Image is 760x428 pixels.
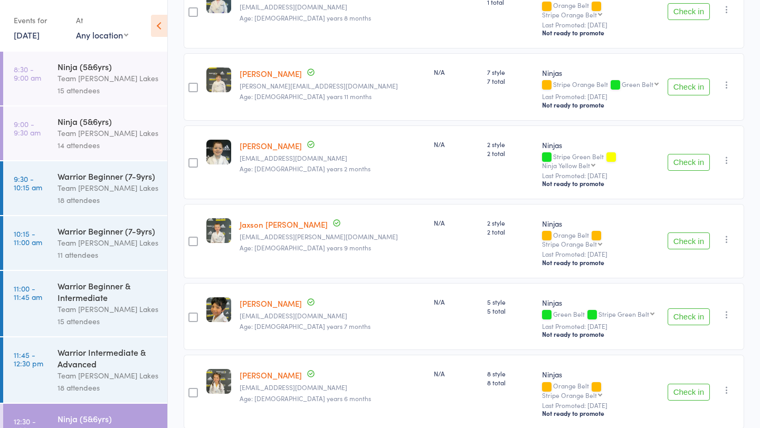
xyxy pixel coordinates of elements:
[206,297,231,322] img: image1711158249.png
[58,382,158,394] div: 18 attendees
[487,369,534,378] span: 8 style
[3,216,167,270] a: 10:15 -11:00 amWarrior Beginner (7-9yrs)Team [PERSON_NAME] Lakes11 attendees
[668,79,710,95] button: Check in
[14,229,42,246] time: 10:15 - 11:00 am
[14,65,41,82] time: 8:30 - 9:00 am
[14,284,42,301] time: 11:00 - 11:45 am
[542,382,659,398] div: Orange Belt
[58,127,158,139] div: Team [PERSON_NAME] Lakes
[668,232,710,249] button: Check in
[3,337,167,403] a: 11:45 -12:30 pmWarrior Intermediate & AdvancedTeam [PERSON_NAME] Lakes18 attendees
[240,384,425,391] small: yossefwahib@gmail.com
[542,101,659,109] div: Not ready to promote
[542,297,659,308] div: Ninjas
[434,140,479,149] div: N/A
[487,67,534,76] span: 7 style
[668,384,710,401] button: Check in
[206,218,231,243] img: image1732252683.png
[487,76,534,85] span: 7 total
[58,182,158,194] div: Team [PERSON_NAME] Lakes
[487,306,534,315] span: 5 total
[240,394,371,403] span: Age: [DEMOGRAPHIC_DATA] years 6 months
[240,312,425,319] small: velkumar.p@gmail.com
[240,298,302,309] a: [PERSON_NAME]
[542,162,590,169] div: Ninja Yellow Belt
[206,140,231,164] img: image1693625893.png
[542,28,659,37] div: Not ready to promote
[206,67,231,92] img: image1717816999.png
[240,243,371,252] span: Age: [DEMOGRAPHIC_DATA] years 9 months
[542,153,659,169] div: Stripe Green Belt
[58,194,158,206] div: 18 attendees
[3,52,167,105] a: 8:30 -9:00 amNinja (5&6yrs)Team [PERSON_NAME] Lakes15 attendees
[542,172,659,179] small: Last Promoted: [DATE]
[58,237,158,249] div: Team [PERSON_NAME] Lakes
[542,323,659,330] small: Last Promoted: [DATE]
[3,271,167,336] a: 11:00 -11:45 amWarrior Beginner & IntermediateTeam [PERSON_NAME] Lakes15 attendees
[58,369,158,382] div: Team [PERSON_NAME] Lakes
[542,240,597,247] div: Stripe Orange Belt
[622,81,653,87] div: Green Belt
[240,92,372,101] span: Age: [DEMOGRAPHIC_DATA] years 11 months
[240,164,370,173] span: Age: [DEMOGRAPHIC_DATA] years 2 months
[542,409,659,417] div: Not ready to promote
[240,154,425,162] small: Corithomas1988@outlook.com
[542,392,597,398] div: Stripe Orange Belt
[434,67,479,76] div: N/A
[668,308,710,325] button: Check in
[542,21,659,28] small: Last Promoted: [DATE]
[542,250,659,258] small: Last Promoted: [DATE]
[542,140,659,150] div: Ninjas
[58,303,158,315] div: Team [PERSON_NAME] Lakes
[542,330,659,338] div: Not ready to promote
[76,12,128,29] div: At
[14,120,41,137] time: 9:00 - 9:30 am
[14,351,43,367] time: 11:45 - 12:30 pm
[3,106,167,160] a: 9:00 -9:30 amNinja (5&6yrs)Team [PERSON_NAME] Lakes14 attendees
[240,233,425,240] small: Kirsty.veitch@hotmail.com
[58,315,158,327] div: 15 attendees
[542,310,659,319] div: Green Belt
[542,218,659,229] div: Ninjas
[487,218,534,227] span: 2 style
[542,369,659,380] div: Ninjas
[487,149,534,158] span: 2 total
[240,13,371,22] span: Age: [DEMOGRAPHIC_DATA] years 8 months
[76,29,128,41] div: Any location
[240,3,425,11] small: chira_teera@hotmail.com
[58,249,158,261] div: 11 attendees
[240,219,328,230] a: Jaxson [PERSON_NAME]
[542,93,659,100] small: Last Promoted: [DATE]
[668,3,710,20] button: Check in
[14,12,65,29] div: Events for
[240,68,302,79] a: [PERSON_NAME]
[58,346,158,369] div: Warrior Intermediate & Advanced
[58,84,158,96] div: 15 attendees
[487,297,534,306] span: 5 style
[58,139,158,151] div: 14 attendees
[58,280,158,303] div: Warrior Beginner & Intermediate
[240,369,302,381] a: [PERSON_NAME]
[3,161,167,215] a: 9:30 -10:15 amWarrior Beginner (7-9yrs)Team [PERSON_NAME] Lakes18 attendees
[14,29,40,41] a: [DATE]
[487,227,534,236] span: 2 total
[542,81,659,90] div: Stripe Orange Belt
[434,297,479,306] div: N/A
[58,61,158,72] div: Ninja (5&6yrs)
[434,218,479,227] div: N/A
[542,179,659,188] div: Not ready to promote
[58,115,158,127] div: Ninja (5&6yrs)
[58,413,158,424] div: Ninja (5&6yrs)
[240,322,370,330] span: Age: [DEMOGRAPHIC_DATA] years 7 months
[542,231,659,247] div: Orange Belt
[58,170,158,182] div: Warrior Beginner (7-9yrs)
[598,310,649,317] div: Stripe Green Belt
[542,402,659,409] small: Last Promoted: [DATE]
[487,140,534,149] span: 2 style
[58,225,158,237] div: Warrior Beginner (7-9yrs)
[206,369,231,394] img: image1726284555.png
[14,174,42,191] time: 9:30 - 10:15 am
[542,67,659,78] div: Ninjas
[240,140,302,151] a: [PERSON_NAME]
[240,82,425,90] small: k.k.stavridis@gmail.com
